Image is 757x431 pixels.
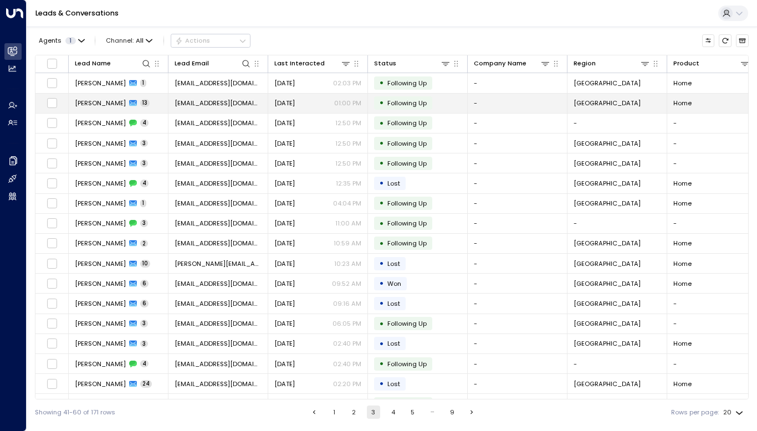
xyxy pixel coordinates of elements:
div: 20 [723,406,745,419]
button: Channel:All [103,34,156,47]
span: issacyender@gmail.com [175,279,262,288]
span: Yender Quintero [75,279,126,288]
span: Isamir Pineda [75,159,126,168]
div: • [379,236,384,251]
td: - [468,114,567,133]
span: Clinton Township [574,379,641,388]
span: Following Up [387,319,427,328]
td: - [468,334,567,353]
span: Lost [387,299,400,308]
span: Home [673,379,692,388]
div: • [379,176,384,191]
div: • [379,296,384,311]
span: Sep 29, 2025 [274,319,295,328]
p: 06:05 PM [333,319,361,328]
span: Lakeithea Cherry [75,239,126,248]
span: mz.floessence@gmail.com [175,319,262,328]
span: madisonsmall350@gmail.com [175,79,262,88]
p: 02:20 PM [333,379,361,388]
span: Toggle select row [47,218,58,229]
button: Archived Leads [736,34,749,47]
span: Sep 29, 2025 [274,379,295,388]
span: 1 [65,37,76,44]
span: 4 [140,179,149,187]
button: Customize [702,34,715,47]
div: Region [574,58,596,69]
button: Agents1 [35,34,88,47]
span: Lost [387,259,400,268]
div: Button group with a nested menu [171,34,250,47]
span: Lost [387,179,400,188]
span: 1 [140,79,146,87]
span: Toggle select row [47,117,58,129]
span: Home [673,199,692,208]
span: Clinton Township [574,319,641,328]
span: jenniferbianga518@gmail.com [175,379,262,388]
div: • [379,196,384,211]
button: Go to next page [466,406,479,419]
td: - [468,314,567,333]
span: Following Up [387,119,427,127]
span: 10 [140,260,150,268]
span: Iaad Alharbi [75,119,126,127]
span: 24 [140,380,152,388]
span: Dasha Ware [75,179,126,188]
span: Toggle select row [47,238,58,249]
button: Go to page 9 [446,406,459,419]
span: Jennifer Bianga [75,379,126,388]
p: 09:16 AM [333,299,361,308]
td: - [567,214,667,233]
p: 02:40 PM [333,360,361,368]
span: Won [387,279,401,288]
span: gordongillette@gmail.com [175,99,262,107]
span: Toggle select all [47,58,58,69]
p: 01:00 PM [334,99,361,107]
span: iaadalharbi25@gmail.com [175,119,262,127]
button: Go to page 1 [328,406,341,419]
span: 1 [140,199,146,207]
span: Home [673,259,692,268]
span: Yesterday [274,159,295,168]
span: Clinton Township [574,79,641,88]
td: - [567,114,667,133]
span: Refresh [719,34,732,47]
span: 2 [140,240,148,248]
span: cookdogcherry@gmail.com [175,219,262,228]
span: 6 [140,280,149,288]
span: Clinton Township [574,139,641,148]
span: Yesterday [274,299,295,308]
td: - [468,374,567,393]
span: syllaousmane29@gmail.com [175,299,262,308]
td: - [468,394,567,413]
td: - [468,73,567,93]
p: 12:35 PM [336,179,361,188]
span: Home [673,279,692,288]
button: page 3 [367,406,380,419]
span: Clinton Township [574,239,641,248]
span: Toggle select row [47,278,58,289]
div: • [379,276,384,291]
span: Sep 29, 2025 [274,139,295,148]
label: Rows per page: [671,408,719,417]
p: 02:40 PM [333,339,361,348]
span: Ousmane Sylla [75,299,126,308]
div: • [379,116,384,131]
span: 3 [140,219,148,227]
span: pinedaisamir8@gmail.com [175,159,262,168]
div: • [379,75,384,90]
div: Showing 41-60 of 171 rows [35,408,115,417]
div: Status [374,58,451,69]
span: Yesterday [274,179,295,188]
td: - [468,274,567,293]
span: Toggle select row [47,358,58,370]
span: Clinton Township [574,159,641,168]
span: Following Up [387,159,427,168]
td: - [468,254,567,273]
span: Yesterday [274,79,295,88]
span: Lost [387,379,400,388]
span: Home [673,239,692,248]
div: … [426,406,439,419]
td: - [468,173,567,193]
td: - [468,354,567,373]
div: • [379,336,384,351]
